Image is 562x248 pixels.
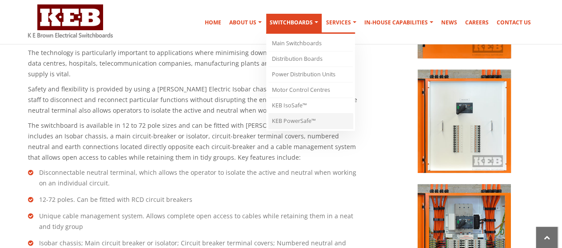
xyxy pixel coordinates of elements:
a: Services [323,14,360,31]
a: Careers [462,14,492,31]
li: Disconnectable neutral terminal, which allows the operator to isolate the active and neutral when... [28,167,361,189]
li: Unique cable management system. Allows complete open access to cables while retaining them in a n... [28,211,361,232]
a: Home [201,14,225,31]
p: The technology is particularly important to applications where minimising downtime is vital, incl... [28,47,361,79]
a: About Us [226,14,265,31]
a: Power Distribution Units [268,67,353,83]
a: Distribution Boards [268,51,353,67]
a: Motor Control Centres [268,83,353,98]
a: KEB PowerSafe™ [268,114,353,129]
a: Main Switchboards [268,36,353,51]
p: Safety and flexibility is provided by using a [PERSON_NAME] Electric Isobar chassis that enables ... [28,84,361,116]
img: K E Brown Electrical Switchboards [28,4,113,38]
a: Contact Us [493,14,534,31]
a: News [438,14,461,31]
li: 12-72 poles. Can be fitted with RCD circuit breakers [28,194,361,205]
a: Switchboards [266,14,322,34]
a: KEB IsoSafe™ [268,98,353,114]
p: The switchboard is available in 12 to 72 pole sizes and can be fitted with [PERSON_NAME] Electric... [28,120,361,163]
a: In-house Capabilities [361,14,437,31]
